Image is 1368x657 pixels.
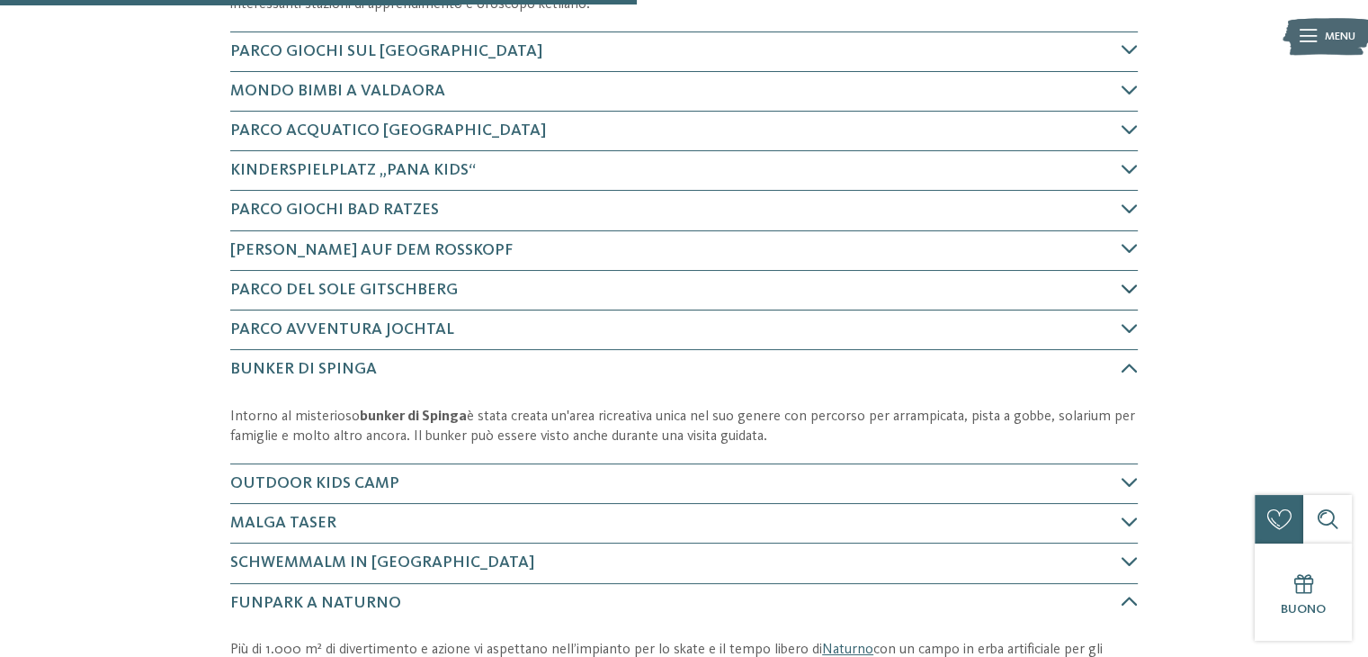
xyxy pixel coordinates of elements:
span: Parco acquatico [GEOGRAPHIC_DATA] [230,122,546,139]
a: Buono [1255,544,1352,641]
span: Funpark a Naturno [230,595,401,611]
span: Malga Taser [230,515,336,531]
p: Intorno al misterioso è stata creata un'area ricreativa unica nel suo genere con percorso per arr... [230,407,1138,447]
span: Mondo bimbi a Valdaora [230,83,445,99]
a: Naturno [822,643,873,657]
strong: bunker di Spinga [360,409,467,424]
span: Parco giochi sul [GEOGRAPHIC_DATA] [230,43,542,59]
span: Bunker di Spinga [230,361,377,377]
span: Schwemmalm in [GEOGRAPHIC_DATA] [230,554,534,571]
span: Parco giochi Bad Ratzes [230,202,439,218]
span: Outdoor Kids Camp [230,475,399,491]
span: [PERSON_NAME] auf dem Rosskopf [230,242,513,258]
span: Parco del sole Gitschberg [230,282,458,298]
span: Buono [1281,603,1326,616]
span: Kinderspielplatz „Pana Kids“ [230,162,476,178]
span: Parco avventura Jochtal [230,321,454,337]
